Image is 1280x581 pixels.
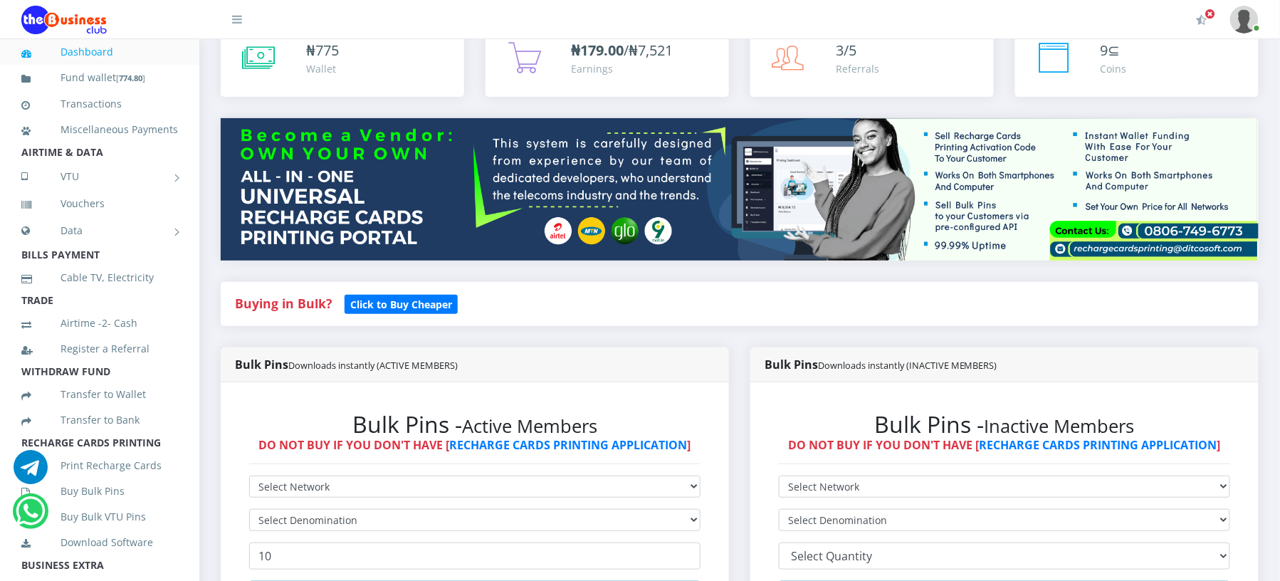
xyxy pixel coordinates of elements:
[1101,40,1127,61] div: ⊆
[21,526,178,559] a: Download Software
[249,543,701,570] input: Enter Quantity
[486,26,729,97] a: ₦179.00/₦7,521 Earnings
[221,118,1259,261] img: multitenant_rcp.png
[765,357,997,372] strong: Bulk Pins
[21,378,178,411] a: Transfer to Wallet
[571,41,624,60] b: ₦179.00
[306,40,339,61] div: ₦
[259,437,691,453] strong: DO NOT BUY IF YOU DON'T HAVE [ ]
[21,88,178,120] a: Transactions
[571,41,673,60] span: /₦7,521
[345,295,458,312] a: Click to Buy Cheaper
[288,359,458,372] small: Downloads instantly (ACTIVE MEMBERS)
[462,414,597,439] small: Active Members
[21,449,178,482] a: Print Recharge Cards
[21,404,178,436] a: Transfer to Bank
[21,113,178,146] a: Miscellaneous Payments
[1101,41,1108,60] span: 9
[14,461,48,484] a: Chat for support
[1101,61,1127,76] div: Coins
[235,295,332,312] strong: Buying in Bulk?
[16,505,45,528] a: Chat for support
[985,414,1135,439] small: Inactive Members
[779,411,1230,438] h2: Bulk Pins -
[571,61,673,76] div: Earnings
[1205,9,1216,19] span: Activate Your Membership
[21,61,178,95] a: Fund wallet[774.80]
[21,213,178,248] a: Data
[21,261,178,294] a: Cable TV, Electricity
[818,359,997,372] small: Downloads instantly (INACTIVE MEMBERS)
[21,333,178,365] a: Register a Referral
[21,501,178,533] a: Buy Bulk VTU Pins
[980,437,1217,453] a: RECHARGE CARDS PRINTING APPLICATION
[21,475,178,508] a: Buy Bulk Pins
[221,26,464,97] a: ₦775 Wallet
[249,411,701,438] h2: Bulk Pins -
[1197,14,1207,26] i: Activate Your Membership
[836,61,879,76] div: Referrals
[21,36,178,68] a: Dashboard
[789,437,1221,453] strong: DO NOT BUY IF YOU DON'T HAVE [ ]
[306,61,339,76] div: Wallet
[21,187,178,220] a: Vouchers
[750,26,994,97] a: 3/5 Referrals
[1230,6,1259,33] img: User
[450,437,688,453] a: RECHARGE CARDS PRINTING APPLICATION
[116,73,145,83] small: [ ]
[21,307,178,340] a: Airtime -2- Cash
[836,41,856,60] span: 3/5
[119,73,142,83] b: 774.80
[350,298,452,311] b: Click to Buy Cheaper
[315,41,339,60] span: 775
[21,6,107,34] img: Logo
[21,159,178,194] a: VTU
[235,357,458,372] strong: Bulk Pins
